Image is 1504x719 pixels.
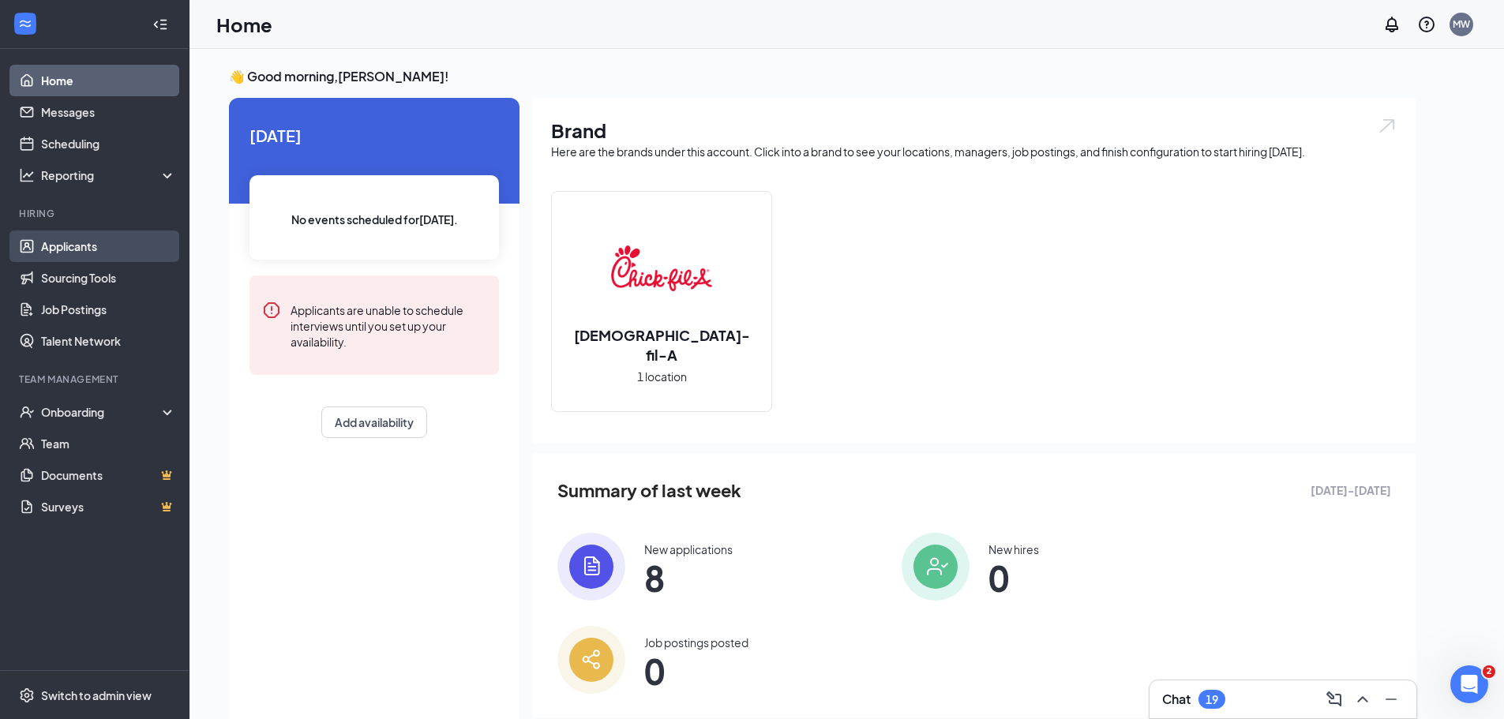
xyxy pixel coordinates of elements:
[19,404,35,420] svg: UserCheck
[19,373,173,386] div: Team Management
[19,687,35,703] svg: Settings
[644,635,748,650] div: Job postings posted
[1350,687,1375,712] button: ChevronUp
[1417,15,1436,34] svg: QuestionInfo
[644,657,748,685] span: 0
[41,428,176,459] a: Team
[1311,481,1391,499] span: [DATE] - [DATE]
[17,16,33,32] svg: WorkstreamLogo
[557,477,741,504] span: Summary of last week
[988,564,1039,592] span: 0
[551,144,1397,159] div: Here are the brands under this account. Click into a brand to see your locations, managers, job p...
[1325,690,1344,709] svg: ComposeMessage
[41,404,163,420] div: Onboarding
[1322,687,1347,712] button: ComposeMessage
[1450,665,1488,703] iframe: Intercom live chat
[644,564,733,592] span: 8
[41,325,176,357] a: Talent Network
[552,325,771,365] h2: [DEMOGRAPHIC_DATA]-fil-A
[1353,690,1372,709] svg: ChevronUp
[262,301,281,320] svg: Error
[1377,117,1397,135] img: open.6027fd2a22e1237b5b06.svg
[41,687,152,703] div: Switch to admin view
[611,218,712,319] img: Chick-fil-A
[902,533,970,601] img: icon
[41,491,176,522] a: SurveysCrown
[291,211,458,228] span: No events scheduled for [DATE] .
[41,459,176,491] a: DocumentsCrown
[41,230,176,262] a: Applicants
[216,11,272,38] h1: Home
[557,533,625,601] img: icon
[41,262,176,294] a: Sourcing Tools
[41,167,177,183] div: Reporting
[19,207,173,220] div: Hiring
[41,65,176,96] a: Home
[1483,665,1495,678] span: 2
[551,117,1397,144] h1: Brand
[41,96,176,128] a: Messages
[229,68,1416,85] h3: 👋 Good morning, [PERSON_NAME] !
[637,368,687,385] span: 1 location
[249,123,499,148] span: [DATE]
[644,541,733,557] div: New applications
[1382,15,1401,34] svg: Notifications
[41,128,176,159] a: Scheduling
[19,167,35,183] svg: Analysis
[1378,687,1404,712] button: Minimize
[1382,690,1401,709] svg: Minimize
[152,17,168,32] svg: Collapse
[988,541,1039,557] div: New hires
[1453,17,1470,31] div: MW
[41,294,176,325] a: Job Postings
[291,301,486,350] div: Applicants are unable to schedule interviews until you set up your availability.
[321,406,427,438] button: Add availability
[1162,691,1191,708] h3: Chat
[1206,693,1218,706] div: 19
[557,626,625,694] img: icon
